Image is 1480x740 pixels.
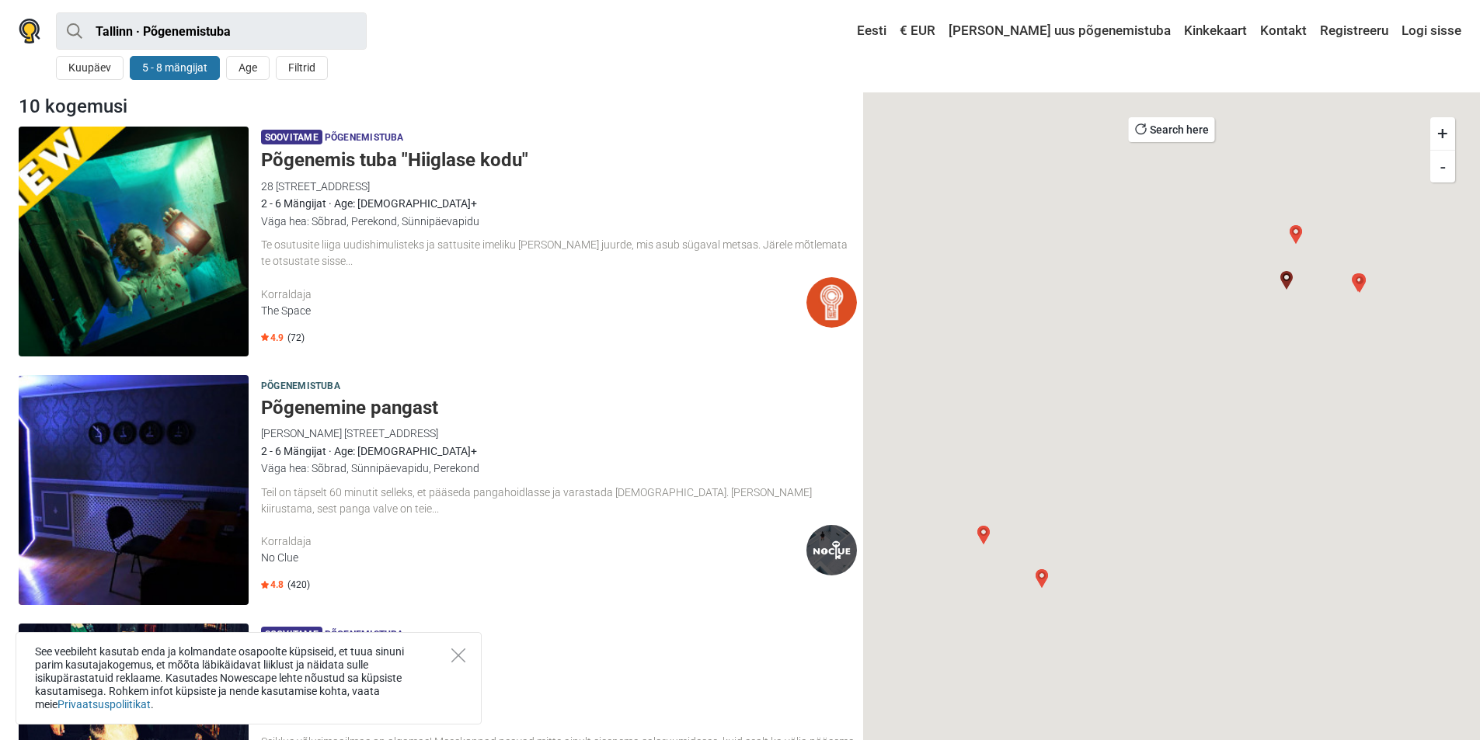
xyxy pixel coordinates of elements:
span: Soovitame [261,130,322,144]
a: Eesti [842,17,890,45]
button: Close [451,648,465,662]
div: Shambala [1349,273,1367,292]
img: Star [261,581,269,589]
div: [PERSON_NAME] [STREET_ADDRESS] [261,425,857,442]
button: Kuupäev [56,56,124,80]
button: Filtrid [276,56,328,80]
a: Kontakt [1256,17,1311,45]
div: Üliinimene [1350,273,1369,292]
button: 5 - 8 mängijat [130,56,220,80]
div: Väga hea: Perekond, Sünnipäevapidu, Sõbrad [261,710,857,727]
div: Väga hea: Sõbrad, Sünnipäevapidu, Perekond [261,460,857,477]
span: Põgenemistuba [261,378,340,395]
button: Age [226,56,270,80]
div: Radiatsioon [974,526,993,544]
a: Logi sisse [1398,17,1461,45]
img: Star [261,333,269,341]
div: Põgenemis tuba "Hiiglase kodu" [1277,271,1296,290]
div: 28 [STREET_ADDRESS] [261,178,857,195]
img: No Clue [806,525,857,575]
div: Korraldaja [261,533,806,550]
div: 2 - 6 Mängijat · Age: [DEMOGRAPHIC_DATA]+ [261,443,857,460]
div: Väga hea: Sõbrad, Perekond, Sünnipäevapidu [261,213,857,230]
a: Registreeru [1316,17,1392,45]
span: 4.9 [261,332,284,344]
div: Teil on täpselt 60 minutit selleks, et pääseda pangahoidlasse ja varastada [DEMOGRAPHIC_DATA]. [P... [261,485,857,517]
h5: Võlurite kool [261,646,857,669]
div: Hääl pimedusest [1350,274,1369,293]
div: Võlurite kool [1033,569,1051,588]
h5: Põgenemis tuba "Hiiglase kodu" [261,149,857,172]
div: 10 kogemusi [12,92,863,120]
a: € EUR [896,17,939,45]
div: 2 - 6 Mängijat · Age: [DEMOGRAPHIC_DATA]+ [261,692,857,709]
a: Privaatsuspoliitikat [57,698,151,710]
span: Soovitame [261,627,322,641]
img: Nowescape logo [19,19,40,43]
div: See veebileht kasutab enda ja kolmandate osapoolte küpsiseid, et tuua sinuni parim kasutajakogemu... [16,632,482,724]
div: 2 - 6 Mängijat · Age: [DEMOGRAPHIC_DATA]+ [261,195,857,212]
div: [PERSON_NAME] [STREET_ADDRESS] [261,675,857,692]
input: proovi “Tallinn” [56,12,367,50]
img: Põgenemine pangast [19,375,249,605]
span: Põgenemistuba [325,627,404,644]
a: Kinkekaart [1180,17,1251,45]
div: No Clue [261,550,806,566]
button: - [1430,150,1455,182]
span: 4.8 [261,578,284,591]
span: (420) [287,578,310,591]
button: + [1430,117,1455,150]
div: Korraldaja [261,287,806,303]
div: The Space [261,303,806,319]
img: The Space [806,277,857,328]
img: Põgenemis tuba "Hiiglase kodu" [19,127,249,356]
img: Eesti [846,26,857,36]
div: Red Alert [1287,225,1305,244]
span: Põgenemistuba [325,130,404,147]
div: Te osutusite liiga uudishimulisteks ja sattusite imeliku [PERSON_NAME] juurde, mis asub sügaval m... [261,237,857,269]
span: (72) [287,332,305,344]
a: [PERSON_NAME] uus põgenemistuba [945,17,1175,45]
button: Search here [1129,117,1215,142]
h5: Põgenemine pangast [261,397,857,419]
